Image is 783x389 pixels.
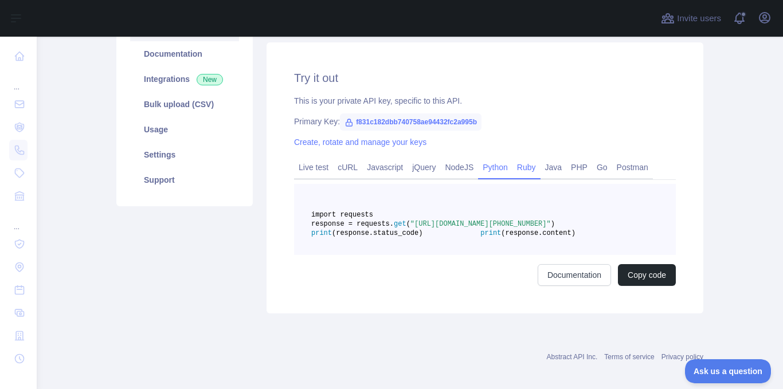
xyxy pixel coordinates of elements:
[547,353,598,361] a: Abstract API Inc.
[130,117,239,142] a: Usage
[410,220,551,228] span: "[URL][DOMAIN_NAME][PHONE_NUMBER]"
[566,158,592,176] a: PHP
[661,353,703,361] a: Privacy policy
[685,359,772,383] iframe: Toggle Customer Support
[362,158,408,176] a: Javascript
[311,220,394,228] span: response = requests.
[480,229,501,237] span: print
[612,158,653,176] a: Postman
[406,220,410,228] span: (
[294,116,676,127] div: Primary Key:
[294,70,676,86] h2: Try it out
[311,211,373,219] span: import requests
[333,158,362,176] a: cURL
[501,229,575,237] span: (response.content)
[332,229,422,237] span: (response.status_code)
[130,142,239,167] a: Settings
[478,158,512,176] a: Python
[659,9,723,27] button: Invite users
[9,209,28,231] div: ...
[512,158,541,176] a: Ruby
[394,220,406,228] span: get
[592,158,612,176] a: Go
[677,12,721,25] span: Invite users
[197,74,223,85] span: New
[541,158,567,176] a: Java
[408,158,440,176] a: jQuery
[130,66,239,92] a: Integrations New
[340,113,481,131] span: f831c182dbb740758ae94432fc2a995b
[551,220,555,228] span: )
[294,137,426,147] a: Create, rotate and manage your keys
[9,69,28,92] div: ...
[618,264,676,286] button: Copy code
[440,158,478,176] a: NodeJS
[130,167,239,192] a: Support
[130,41,239,66] a: Documentation
[130,92,239,117] a: Bulk upload (CSV)
[311,229,332,237] span: print
[604,353,654,361] a: Terms of service
[294,95,676,107] div: This is your private API key, specific to this API.
[538,264,611,286] a: Documentation
[294,158,333,176] a: Live test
